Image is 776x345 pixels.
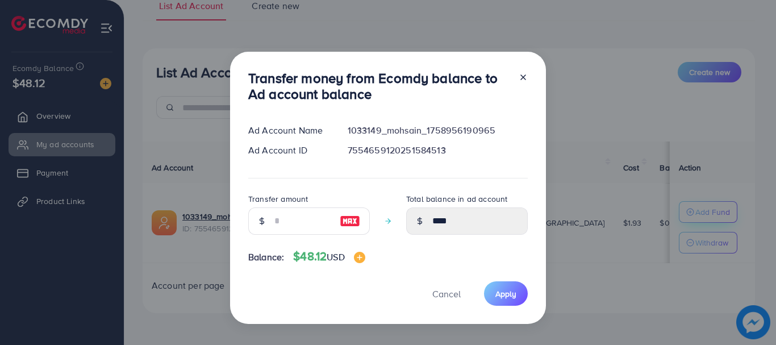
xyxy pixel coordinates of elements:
span: Cancel [432,288,461,300]
div: Ad Account Name [239,124,339,137]
button: Cancel [418,281,475,306]
span: Balance: [248,251,284,264]
h4: $48.12 [293,250,365,264]
span: USD [327,251,344,263]
div: 1033149_mohsain_1758956190965 [339,124,537,137]
button: Apply [484,281,528,306]
label: Transfer amount [248,193,308,205]
label: Total balance in ad account [406,193,507,205]
span: Apply [495,288,516,300]
div: Ad Account ID [239,144,339,157]
div: 7554659120251584513 [339,144,537,157]
img: image [354,252,365,263]
img: image [340,214,360,228]
h3: Transfer money from Ecomdy balance to Ad account balance [248,70,510,103]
